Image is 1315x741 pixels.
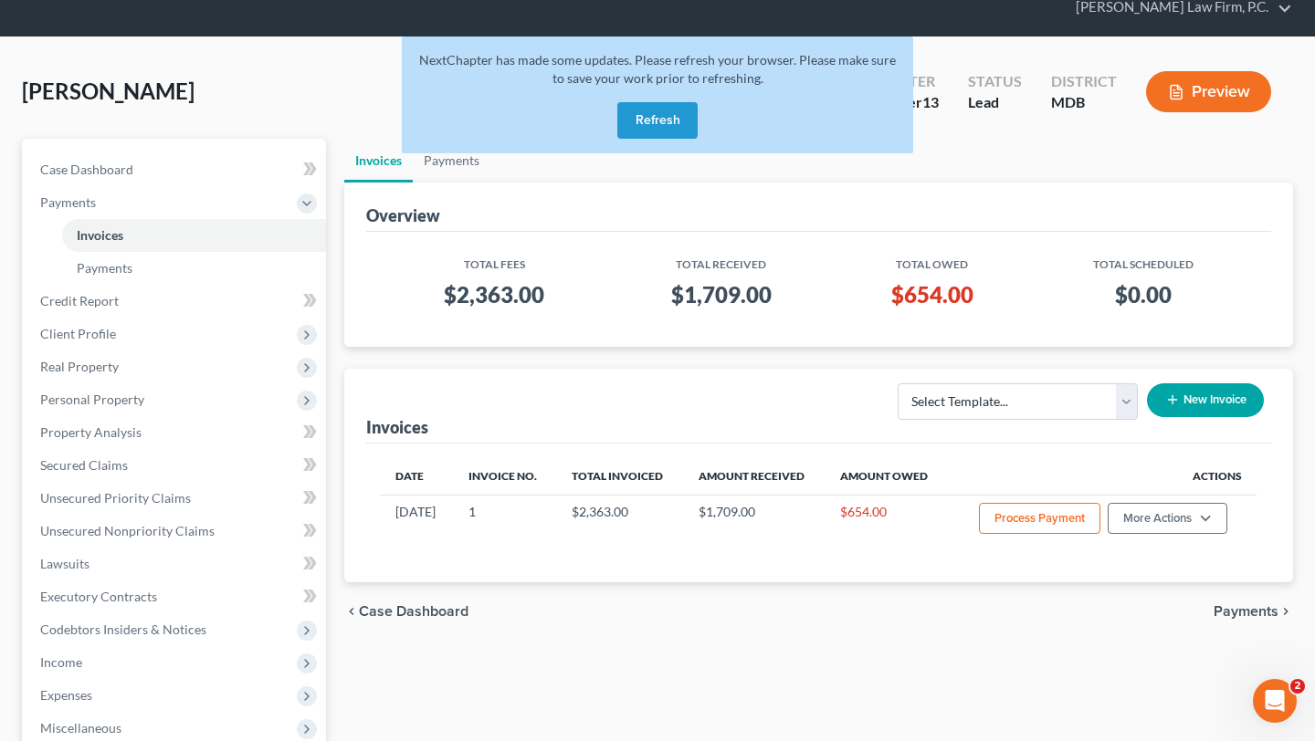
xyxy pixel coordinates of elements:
[454,495,557,546] td: 1
[684,458,826,495] th: Amount Received
[26,416,326,449] a: Property Analysis
[359,604,468,619] span: Case Dashboard
[344,604,359,619] i: chevron_left
[40,654,82,670] span: Income
[1146,71,1271,112] button: Preview
[684,495,826,546] td: $1,709.00
[454,458,557,495] th: Invoice No.
[40,687,92,703] span: Expenses
[40,194,96,210] span: Payments
[617,102,698,139] button: Refresh
[1030,246,1257,273] th: Total Scheduled
[22,78,195,104] span: [PERSON_NAME]
[26,580,326,613] a: Executory Contracts
[26,153,326,186] a: Case Dashboard
[77,260,132,276] span: Payments
[40,457,128,473] span: Secured Claims
[366,416,428,438] div: Invoices
[77,227,123,243] span: Invoices
[344,139,413,183] a: Invoices
[40,326,116,341] span: Client Profile
[419,52,896,86] span: NextChapter has made some updates. Please refresh your browser. Please make sure to save your wor...
[835,246,1030,273] th: Total Owed
[40,391,144,407] span: Personal Property
[344,604,468,619] button: chevron_left Case Dashboard
[1045,280,1243,309] h3: $0.00
[40,162,133,177] span: Case Dashboard
[40,523,215,538] span: Unsecured Nonpriority Claims
[557,495,684,546] td: $2,363.00
[40,621,206,637] span: Codebtors Insiders & Notices
[1051,92,1117,113] div: MDB
[826,458,949,495] th: Amount Owed
[979,503,1100,534] button: Process Payment
[1051,71,1117,92] div: District
[366,204,440,226] div: Overview
[40,490,191,506] span: Unsecured Priority Claims
[40,720,121,736] span: Miscellaneous
[395,280,594,309] h3: $2,363.00
[40,556,89,571] span: Lawsuits
[557,458,684,495] th: Total Invoiced
[26,449,326,482] a: Secured Claims
[40,424,142,440] span: Property Analysis
[40,293,119,308] span: Credit Report
[1214,604,1278,619] span: Payments
[381,458,454,495] th: Date
[62,252,326,285] a: Payments
[1278,604,1293,619] i: chevron_right
[40,589,157,604] span: Executory Contracts
[849,280,1015,309] h3: $654.00
[381,495,454,546] td: [DATE]
[26,548,326,580] a: Lawsuits
[26,285,326,318] a: Credit Report
[1214,604,1293,619] button: Payments chevron_right
[1108,503,1227,534] button: More Actions
[1290,679,1305,694] span: 2
[26,482,326,515] a: Unsecured Priority Claims
[40,359,119,374] span: Real Property
[922,93,939,110] span: 13
[968,71,1022,92] div: Status
[949,458,1257,495] th: Actions
[1147,383,1264,417] button: New Invoice
[826,495,949,546] td: $654.00
[381,246,608,273] th: Total Fees
[62,219,326,252] a: Invoices
[623,280,821,309] h3: $1,709.00
[968,92,1022,113] div: Lead
[608,246,836,273] th: Total Received
[26,515,326,548] a: Unsecured Nonpriority Claims
[1253,679,1297,723] iframe: Intercom live chat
